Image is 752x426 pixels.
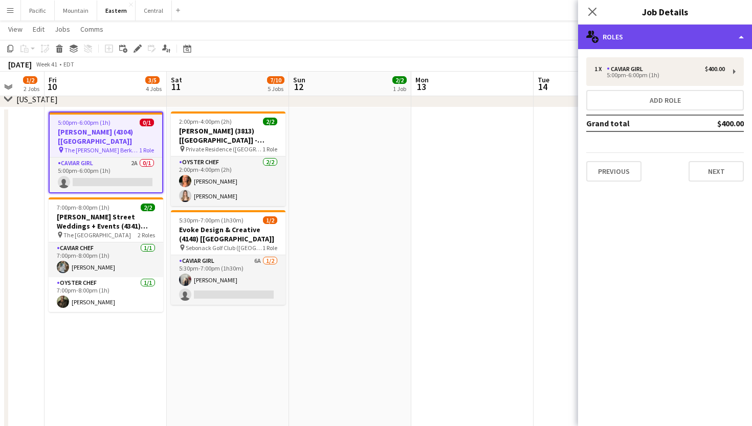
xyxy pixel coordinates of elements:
span: Tue [538,75,549,84]
span: 2:00pm-4:00pm (2h) [179,118,232,125]
span: Week 41 [34,60,59,68]
div: 2 Jobs [24,85,39,93]
a: View [4,23,27,36]
div: 5 Jobs [268,85,284,93]
span: Mon [415,75,429,84]
span: 1 Role [262,244,277,252]
span: Fri [49,75,57,84]
h3: Evoke Design & Creative (4148) [[GEOGRAPHIC_DATA]] [171,225,285,243]
span: 2/2 [392,76,407,84]
a: Comms [76,23,107,36]
button: Pacific [21,1,55,20]
app-card-role: Caviar Chef1/17:00pm-8:00pm (1h)[PERSON_NAME] [49,242,163,277]
h3: Job Details [578,5,752,18]
app-card-role: Caviar Girl2A0/15:00pm-6:00pm (1h) [50,158,162,192]
span: Comms [80,25,103,34]
h3: [PERSON_NAME] Street Weddings + Events (4341) [[GEOGRAPHIC_DATA]] [49,212,163,231]
span: 10 [47,81,57,93]
span: Sat [171,75,182,84]
td: $400.00 [683,115,744,131]
span: 2/2 [141,204,155,211]
span: 2/2 [263,118,277,125]
a: Edit [29,23,49,36]
span: 7/10 [267,76,284,84]
div: Roles [578,25,752,49]
td: Grand total [586,115,683,131]
span: 5:30pm-7:00pm (1h30m) [179,216,244,224]
div: 1 x [594,65,607,73]
button: Eastern [97,1,136,20]
span: 3/5 [145,76,160,84]
app-job-card: 7:00pm-8:00pm (1h)2/2[PERSON_NAME] Street Weddings + Events (4341) [[GEOGRAPHIC_DATA]] The [GEOGR... [49,197,163,312]
app-job-card: 5:30pm-7:00pm (1h30m)1/2Evoke Design & Creative (4148) [[GEOGRAPHIC_DATA]] Sebonack Golf Club ([G... [171,210,285,305]
div: [US_STATE] [16,94,58,104]
button: Previous [586,161,642,182]
app-card-role: Oyster Chef2/22:00pm-4:00pm (2h)[PERSON_NAME][PERSON_NAME] [171,156,285,206]
button: Next [689,161,744,182]
h3: [PERSON_NAME] (3813) [[GEOGRAPHIC_DATA]] - VENUE TBD [171,126,285,145]
a: Jobs [51,23,74,36]
span: 11 [169,81,182,93]
span: The [GEOGRAPHIC_DATA] [63,231,131,239]
span: 1 Role [262,145,277,153]
span: 13 [414,81,429,93]
app-job-card: 2:00pm-4:00pm (2h)2/2[PERSON_NAME] (3813) [[GEOGRAPHIC_DATA]] - VENUE TBD Private Residence ([GEO... [171,111,285,206]
span: Sebonack Golf Club ([GEOGRAPHIC_DATA], [GEOGRAPHIC_DATA]) [186,244,262,252]
div: $400.00 [705,65,725,73]
span: Jobs [55,25,70,34]
span: 0/1 [140,119,154,126]
button: Mountain [55,1,97,20]
span: 12 [292,81,305,93]
span: 7:00pm-8:00pm (1h) [57,204,109,211]
div: 1 Job [393,85,406,93]
button: Add role [586,90,744,110]
span: The [PERSON_NAME] Berkshires (Lenox, [GEOGRAPHIC_DATA]) [64,146,139,154]
span: Edit [33,25,45,34]
span: 5:00pm-6:00pm (1h) [58,119,110,126]
div: Caviar Girl [607,65,647,73]
span: 1/2 [23,76,37,84]
app-card-role: Oyster Chef1/17:00pm-8:00pm (1h)[PERSON_NAME] [49,277,163,312]
div: [DATE] [8,59,32,70]
h3: [PERSON_NAME] (4304) [[GEOGRAPHIC_DATA]] [50,127,162,146]
div: 4 Jobs [146,85,162,93]
div: EDT [63,60,74,68]
span: View [8,25,23,34]
span: Private Residence ([GEOGRAPHIC_DATA], [GEOGRAPHIC_DATA]) [186,145,262,153]
button: Central [136,1,172,20]
span: 1/2 [263,216,277,224]
span: Sun [293,75,305,84]
div: 5:00pm-6:00pm (1h) [594,73,725,78]
span: 2 Roles [138,231,155,239]
span: 1 Role [139,146,154,154]
app-card-role: Caviar Girl6A1/25:30pm-7:00pm (1h30m)[PERSON_NAME] [171,255,285,305]
span: 14 [536,81,549,93]
app-job-card: 5:00pm-6:00pm (1h)0/1[PERSON_NAME] (4304) [[GEOGRAPHIC_DATA]] The [PERSON_NAME] Berkshires (Lenox... [49,111,163,193]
